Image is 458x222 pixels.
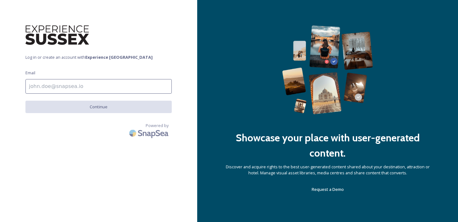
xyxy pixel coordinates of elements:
[282,25,373,114] img: 63b42ca75bacad526042e722_Group%20154-p-800.png
[223,164,433,176] span: Discover and acquire rights to the best user-generated content shared about your destination, att...
[312,185,344,193] a: Request a Demo
[312,186,344,192] span: Request a Demo
[25,25,89,45] img: WSCC%20ES%20Logo%20-%20Primary%20-%20Black.png
[25,54,172,60] span: Log in or create an account with
[146,123,169,129] span: Powered by
[25,70,35,76] span: Email
[85,54,153,60] strong: Experience [GEOGRAPHIC_DATA]
[25,101,172,113] button: Continue
[25,79,172,94] input: john.doe@snapsea.io
[223,130,433,161] h2: Showcase your place with user-generated content.
[127,126,172,141] img: SnapSea Logo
